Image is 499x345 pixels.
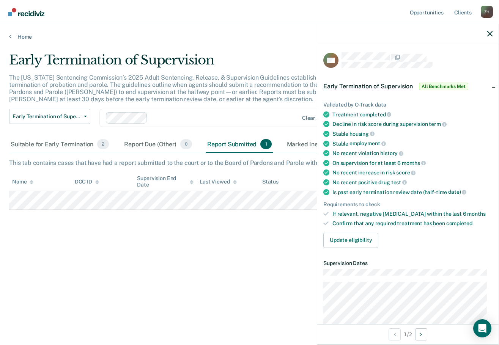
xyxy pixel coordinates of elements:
span: Early Termination of Supervision [13,113,81,120]
span: completed [360,111,392,118]
span: employment [349,140,386,146]
div: Early Termination of SupervisionAll Benchmarks Met [317,74,499,99]
span: 0 [180,139,192,149]
div: If relevant, negative [MEDICAL_DATA] within the last 6 [332,211,493,217]
dt: Supervision Dates [323,260,493,267]
span: 2 [97,139,109,149]
div: This tab contains cases that have had a report submitted to the court or to the Board of Pardons ... [9,159,490,166]
span: history [380,150,403,156]
div: On supervision for at least 6 [332,160,493,166]
a: Home [9,33,490,40]
span: housing [349,131,375,137]
p: The [US_STATE] Sentencing Commission’s 2025 Adult Sentencing, Release, & Supervision Guidelines e... [9,74,376,103]
span: score [396,169,416,176]
div: Supervision End Date [137,175,194,188]
div: Validated by O-Track data [323,102,493,108]
div: Stable [332,130,493,137]
span: test [391,179,407,185]
span: Early Termination of Supervision [323,83,413,90]
div: Early Termination of Supervision [9,52,383,74]
div: Open Intercom Messenger [473,319,491,337]
span: date) [448,189,466,195]
button: Update eligibility [323,233,378,248]
div: DOC ID [75,179,99,185]
div: Stable [332,140,493,147]
div: Clear agents [302,115,334,121]
div: Z H [481,6,493,18]
div: No recent violation [332,150,493,157]
div: Is past early termination review date (half-time [332,189,493,196]
div: No recent positive drug [332,179,493,186]
div: Decline in risk score during supervision [332,121,493,127]
div: Marked Ineligible [285,136,352,153]
span: 1 [260,139,271,149]
span: All Benchmarks Met [419,83,468,90]
div: Report Due (Other) [123,136,193,153]
span: completed [446,220,472,226]
div: Suitable for Early Termination [9,136,110,153]
div: Treatment [332,111,493,118]
div: Name [12,179,33,185]
button: Previous Opportunity [389,328,401,340]
button: Next Opportunity [415,328,427,340]
div: No recent increase in risk [332,169,493,176]
div: Requirements to check [323,201,493,208]
span: months [467,211,485,217]
div: Last Viewed [200,179,236,185]
div: Report Submitted [206,136,273,153]
div: Status [262,179,279,185]
div: Confirm that any required treatment has been [332,220,493,227]
div: 1 / 2 [317,324,499,344]
button: Profile dropdown button [481,6,493,18]
span: months [402,160,426,166]
span: term [429,121,446,127]
img: Recidiviz [8,8,44,16]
